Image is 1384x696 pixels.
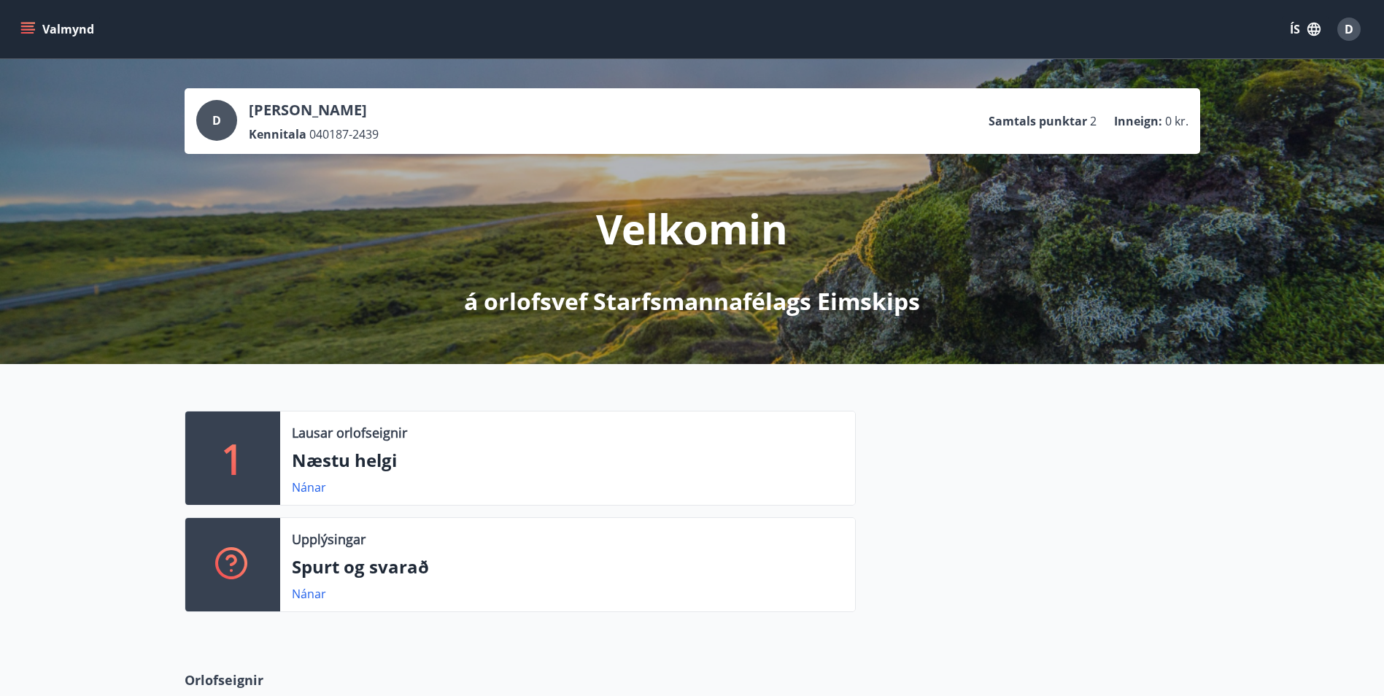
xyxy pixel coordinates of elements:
[1090,113,1097,129] span: 2
[1282,16,1329,42] button: ÍS
[292,530,366,549] p: Upplýsingar
[249,100,379,120] p: [PERSON_NAME]
[1345,21,1353,37] span: D
[185,670,263,689] span: Orlofseignir
[1331,12,1366,47] button: D
[292,554,843,579] p: Spurt og svarað
[596,201,788,256] p: Velkomin
[989,113,1087,129] p: Samtals punktar
[249,126,306,142] p: Kennitala
[212,112,221,128] span: D
[292,586,326,602] a: Nánar
[464,285,920,317] p: á orlofsvef Starfsmannafélags Eimskips
[221,430,244,486] p: 1
[292,448,843,473] p: Næstu helgi
[1114,113,1162,129] p: Inneign :
[1165,113,1188,129] span: 0 kr.
[18,16,100,42] button: menu
[292,479,326,495] a: Nánar
[309,126,379,142] span: 040187-2439
[292,423,407,442] p: Lausar orlofseignir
